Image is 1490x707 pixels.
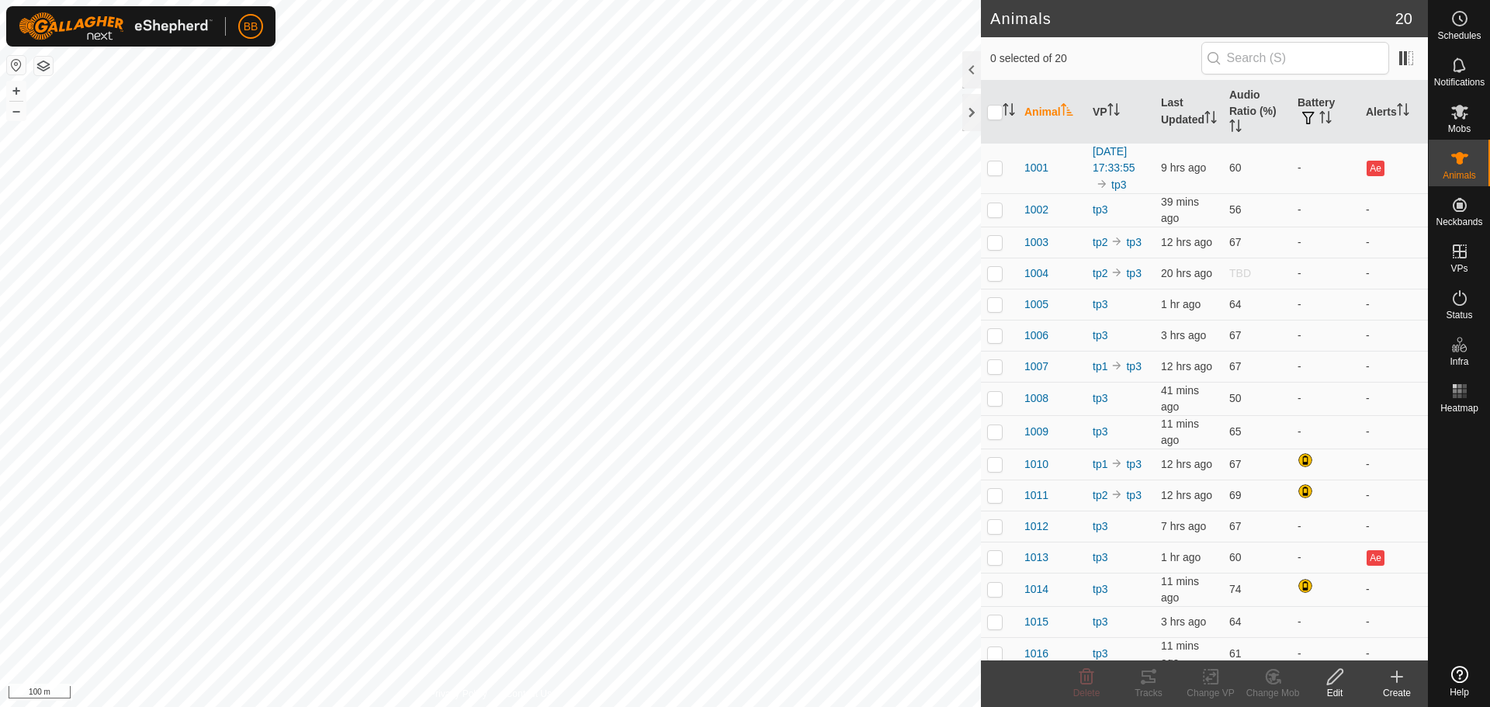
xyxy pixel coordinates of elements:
[1126,489,1141,501] a: tp3
[1161,384,1199,413] span: 31 Aug 2025, 7:11 pm
[1093,583,1107,595] a: tp3
[1446,310,1472,320] span: Status
[1291,320,1360,351] td: -
[1024,424,1048,440] span: 1009
[1107,106,1120,118] p-sorticon: Activate to sort
[34,57,53,75] button: Map Layers
[1450,264,1467,273] span: VPs
[1161,520,1206,532] span: 31 Aug 2025, 12:11 pm
[1443,171,1476,180] span: Animals
[1360,289,1428,320] td: -
[1024,160,1048,176] span: 1001
[1360,637,1428,671] td: -
[1229,392,1242,404] span: 50
[1024,328,1048,344] span: 1006
[1229,267,1251,279] span: TBD
[1093,489,1107,501] a: tp2
[1073,688,1100,698] span: Delete
[506,687,552,701] a: Contact Us
[1360,193,1428,227] td: -
[1242,686,1304,700] div: Change Mob
[1360,227,1428,258] td: -
[1291,258,1360,289] td: -
[1161,298,1201,310] span: 31 Aug 2025, 6:51 pm
[1093,267,1107,279] a: tp2
[1093,458,1107,470] a: tp1
[1360,320,1428,351] td: -
[1229,647,1242,660] span: 61
[1161,575,1199,604] span: 31 Aug 2025, 7:41 pm
[1229,489,1242,501] span: 69
[1093,236,1107,248] a: tp2
[1291,289,1360,320] td: -
[1366,686,1428,700] div: Create
[1018,81,1086,144] th: Animal
[1024,549,1048,566] span: 1013
[1360,480,1428,511] td: -
[1111,266,1123,279] img: to
[1437,31,1481,40] span: Schedules
[1360,382,1428,415] td: -
[1126,458,1141,470] a: tp3
[1093,520,1107,532] a: tp3
[1397,106,1409,118] p-sorticon: Activate to sort
[1161,196,1199,224] span: 31 Aug 2025, 7:13 pm
[1395,7,1412,30] span: 20
[1093,615,1107,628] a: tp3
[1367,161,1384,176] button: Ae
[1093,425,1107,438] a: tp3
[244,19,258,35] span: BB
[1229,583,1242,595] span: 74
[990,50,1201,67] span: 0 selected of 20
[1024,296,1048,313] span: 1005
[1448,124,1471,133] span: Mobs
[1024,614,1048,630] span: 1015
[1291,351,1360,382] td: -
[1229,458,1242,470] span: 67
[1360,258,1428,289] td: -
[1229,329,1242,341] span: 67
[1093,551,1107,563] a: tp3
[1111,457,1123,470] img: to
[1161,329,1206,341] span: 31 Aug 2025, 4:11 pm
[1086,81,1155,144] th: VP
[1093,298,1107,310] a: tp3
[1024,390,1048,407] span: 1008
[1229,425,1242,438] span: 65
[1003,106,1015,118] p-sorticon: Activate to sort
[1161,267,1212,279] span: 30 Aug 2025, 11:01 pm
[1291,415,1360,449] td: -
[1024,518,1048,535] span: 1012
[1229,360,1242,373] span: 67
[1229,122,1242,134] p-sorticon: Activate to sort
[1223,81,1291,144] th: Audio Ratio (%)
[1291,193,1360,227] td: -
[1229,161,1242,174] span: 60
[1360,573,1428,606] td: -
[1291,511,1360,542] td: -
[1024,202,1048,218] span: 1002
[1229,551,1242,563] span: 60
[1204,113,1217,126] p-sorticon: Activate to sort
[7,56,26,75] button: Reset Map
[1304,686,1366,700] div: Edit
[1429,660,1490,703] a: Help
[1093,360,1107,373] a: tp1
[1291,143,1360,193] td: -
[1201,42,1389,75] input: Search (S)
[1229,520,1242,532] span: 67
[1093,203,1107,216] a: tp3
[1093,647,1107,660] a: tp3
[1024,646,1048,662] span: 1016
[1291,606,1360,637] td: -
[7,102,26,120] button: –
[1161,489,1212,501] span: 31 Aug 2025, 7:21 am
[1161,236,1212,248] span: 31 Aug 2025, 7:51 am
[1291,81,1360,144] th: Battery
[1291,382,1360,415] td: -
[1229,236,1242,248] span: 67
[1440,404,1478,413] span: Heatmap
[1126,267,1141,279] a: tp3
[1096,178,1108,190] img: to
[1111,488,1123,501] img: to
